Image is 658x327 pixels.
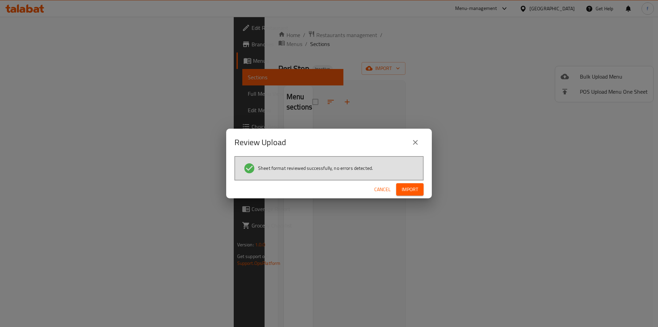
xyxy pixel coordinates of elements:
[396,183,424,196] button: Import
[371,183,393,196] button: Cancel
[407,134,424,151] button: close
[374,185,391,194] span: Cancel
[234,137,286,148] h2: Review Upload
[258,165,373,172] span: Sheet format reviewed successfully, no errors detected.
[402,185,418,194] span: Import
